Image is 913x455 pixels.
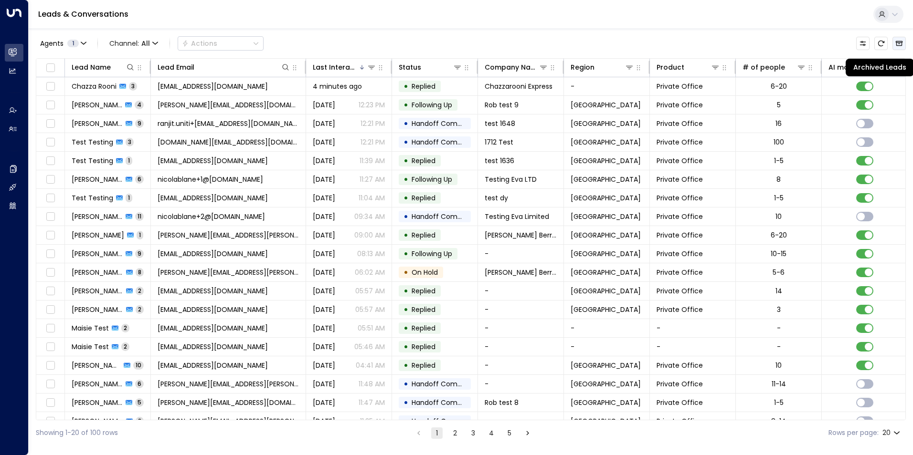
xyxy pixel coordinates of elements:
div: • [403,153,408,169]
span: Nicola Merry [72,175,123,184]
span: Testing Eva LTD [485,175,537,184]
p: 05:57 AM [355,305,385,314]
div: Showing 1-20 of 100 rows [36,428,118,438]
span: ferdie.arkwright.18@hotmail.co.uk [158,416,299,426]
span: Toggle select row [44,248,56,260]
span: London [571,416,641,426]
span: London [571,119,641,128]
div: 8 [776,175,781,184]
span: Toggle select row [44,155,56,167]
span: 10 [133,361,144,369]
span: Chazzarooni Express [485,82,552,91]
span: Replied [412,82,435,91]
span: Maisie Test [72,323,109,333]
div: Company Name [485,62,548,73]
div: # of people [743,62,806,73]
span: Ranjit Kaur [72,119,123,128]
span: London [571,212,641,221]
div: 1-5 [774,156,784,165]
span: Yesterday [313,119,335,128]
button: Actions [178,36,264,51]
div: 100 [774,137,784,147]
span: Toggle select row [44,322,56,334]
div: AI mode [828,62,892,73]
button: Agents1 [36,37,90,50]
p: 12:21 PM [361,137,385,147]
div: Status [399,62,462,73]
span: 6 [135,380,144,388]
span: Replied [412,286,435,296]
span: Toggle select row [44,99,56,111]
p: 11:47 AM [359,398,385,407]
span: Private Office [657,230,703,240]
span: ferdie.arkwright.18@hotmail.co.uk [158,379,299,389]
p: 11:48 AM [359,379,385,389]
span: Babington's Berries [485,268,557,277]
div: Lead Name [72,62,111,73]
span: maisiemking@gmail.com [158,305,268,314]
div: 1-5 [774,193,784,203]
div: # of people [743,62,785,73]
span: Handoff Completed [412,212,479,221]
span: maisie.king@foraspace.com [158,342,268,352]
span: Channel: [106,37,162,50]
label: Rows per page: [828,428,879,438]
div: • [403,376,408,392]
span: Toggle select row [44,81,56,93]
div: Lead Email [158,62,194,73]
span: Robert Noguera [72,398,123,407]
span: Replied [412,342,435,352]
span: 11 [135,212,144,220]
span: Private Office [657,305,703,314]
div: • [403,97,408,113]
span: Toggle select row [44,341,56,353]
span: London [571,137,641,147]
span: London [571,249,641,259]
span: Nicola Merryman [72,212,123,221]
span: Handoff Completed [412,398,479,407]
span: London [571,268,641,277]
span: ranjitsalesai+10@gmail.com [158,156,268,165]
div: • [403,246,408,262]
a: Leads & Conversations [38,9,128,20]
span: Toggle select row [44,415,56,427]
span: Ferdie Arkwright [72,379,123,389]
div: 11-14 [772,379,786,389]
div: • [403,339,408,355]
div: 10-15 [771,249,786,259]
span: Private Office [657,175,703,184]
span: 2 [136,305,144,313]
button: Go to page 2 [449,427,461,439]
span: Yesterday [313,249,335,259]
td: - [564,77,650,95]
span: Chazza Rooni [72,82,117,91]
p: 09:00 AM [354,230,385,240]
td: - [478,356,564,374]
span: test@outlook.com [158,193,268,203]
button: Go to next page [522,427,533,439]
span: robert.nogueral+9@gmail.com [158,100,299,110]
span: Replied [412,230,435,240]
div: Region [571,62,595,73]
td: - [478,338,564,356]
div: 5 [777,100,781,110]
p: 08:13 AM [357,249,385,259]
span: Test Testing [72,156,113,165]
span: Yesterday [313,100,335,110]
span: Private Office [657,361,703,370]
div: Actions [182,39,217,48]
span: test 1648 [485,119,515,128]
span: Handoff Completed [412,119,479,128]
div: • [403,190,408,206]
td: - [478,245,564,263]
span: 1712 Test [485,137,513,147]
div: Region [571,62,634,73]
span: Private Office [657,193,703,203]
span: 8 [136,268,144,276]
span: Toggle select row [44,378,56,390]
span: 1 [137,231,143,239]
span: Private Office [657,398,703,407]
span: 1 [67,40,79,47]
td: - [478,375,564,393]
span: Yesterday [313,212,335,221]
